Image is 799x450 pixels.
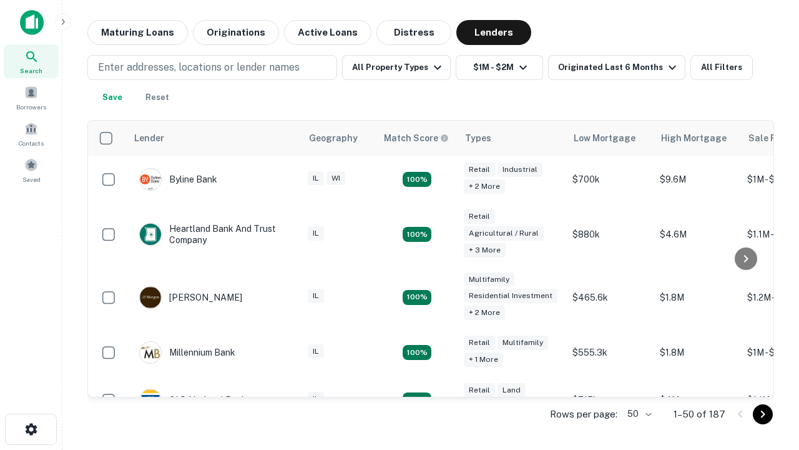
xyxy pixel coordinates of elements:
div: Retail [464,383,495,397]
a: Saved [4,153,59,187]
a: Search [4,44,59,78]
td: $465.6k [566,266,654,329]
td: $715k [566,376,654,424]
p: 1–50 of 187 [674,407,725,422]
th: High Mortgage [654,121,741,156]
div: Matching Properties: 17, hasApolloMatch: undefined [403,227,431,242]
td: $1.8M [654,266,741,329]
span: Borrowers [16,102,46,112]
p: Enter addresses, locations or lender names [98,60,300,75]
div: OLD National Bank [139,389,247,411]
div: IL [308,226,324,241]
td: $700k [566,156,654,203]
img: picture [140,287,161,308]
button: Lenders [456,20,531,45]
td: $1.8M [654,329,741,376]
div: 50 [622,405,654,423]
div: Industrial [498,162,542,177]
img: picture [140,342,161,363]
div: Lender [134,131,164,146]
div: + 2 more [464,306,505,320]
div: Multifamily [464,272,514,287]
th: Types [458,121,566,156]
a: Contacts [4,117,59,151]
button: $1M - $2M [456,55,543,80]
button: Active Loans [284,20,371,45]
span: Saved [22,174,41,184]
button: All Property Types [342,55,451,80]
div: Retail [464,336,495,350]
span: Contacts [19,138,44,148]
div: + 3 more [464,243,506,257]
div: Types [465,131,491,146]
div: + 1 more [464,352,503,367]
div: Geography [309,131,358,146]
div: Heartland Bank And Trust Company [139,223,289,246]
div: Low Mortgage [574,131,635,146]
button: Originations [193,20,279,45]
div: Multifamily [498,336,548,350]
iframe: Chat Widget [737,350,799,410]
div: High Mortgage [661,131,727,146]
img: picture [140,389,161,411]
div: Matching Properties: 27, hasApolloMatch: undefined [403,290,431,305]
span: Search [20,66,42,76]
div: Matching Properties: 16, hasApolloMatch: undefined [403,345,431,360]
div: IL [308,392,324,406]
button: Originated Last 6 Months [548,55,685,80]
button: Reset [137,85,177,110]
button: Distress [376,20,451,45]
div: Millennium Bank [139,341,235,364]
p: Rows per page: [550,407,617,422]
th: Capitalize uses an advanced AI algorithm to match your search with the best lender. The match sco... [376,121,458,156]
button: Maturing Loans [87,20,188,45]
th: Low Mortgage [566,121,654,156]
div: IL [308,171,324,186]
th: Lender [127,121,301,156]
td: $4M [654,376,741,424]
img: picture [140,169,161,190]
div: [PERSON_NAME] [139,286,242,309]
div: Byline Bank [139,168,217,191]
h6: Match Score [384,131,446,145]
img: capitalize-icon.png [20,10,44,35]
th: Geography [301,121,376,156]
button: Save your search to get updates of matches that match your search criteria. [92,85,132,110]
div: IL [308,289,324,303]
div: IL [308,344,324,359]
div: Land [498,383,526,397]
button: Enter addresses, locations or lender names [87,55,337,80]
img: picture [140,224,161,245]
button: Go to next page [753,404,773,424]
div: Matching Properties: 18, hasApolloMatch: undefined [403,392,431,407]
div: Residential Investment [464,289,557,303]
a: Borrowers [4,81,59,114]
td: $9.6M [654,156,741,203]
td: $880k [566,203,654,266]
div: Originated Last 6 Months [558,60,680,75]
div: Capitalize uses an advanced AI algorithm to match your search with the best lender. The match sco... [384,131,449,145]
div: Retail [464,209,495,224]
div: Agricultural / Rural [464,226,544,241]
div: + 2 more [464,179,505,194]
div: Retail [464,162,495,177]
button: All Filters [690,55,753,80]
div: Matching Properties: 20, hasApolloMatch: undefined [403,172,431,187]
td: $4.6M [654,203,741,266]
div: WI [326,171,345,186]
td: $555.3k [566,329,654,376]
